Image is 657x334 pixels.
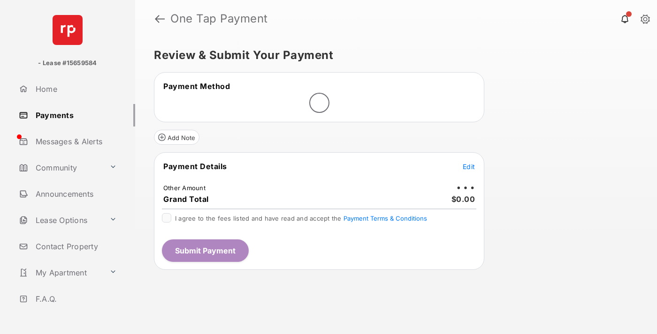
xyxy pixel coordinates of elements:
span: Edit [463,163,475,171]
h5: Review & Submit Your Payment [154,50,631,61]
a: My Apartment [15,261,106,284]
a: Lease Options [15,209,106,231]
span: I agree to the fees listed and have read and accept the [175,215,427,222]
td: Other Amount [163,184,206,192]
span: Payment Method [163,82,230,91]
a: Contact Property [15,235,135,258]
span: $0.00 [451,194,475,204]
span: Payment Details [163,162,227,171]
strong: One Tap Payment [170,13,268,24]
p: - Lease #15659584 [38,59,97,68]
a: Messages & Alerts [15,130,135,153]
img: svg+xml;base64,PHN2ZyB4bWxucz0iaHR0cDovL3d3dy53My5vcmcvMjAwMC9zdmciIHdpZHRoPSI2NCIgaGVpZ2h0PSI2NC... [53,15,83,45]
a: Home [15,78,135,100]
button: Add Note [154,130,199,145]
a: Payments [15,104,135,126]
a: Announcements [15,183,135,205]
span: Grand Total [163,194,209,204]
button: Edit [463,162,475,171]
a: F.A.Q. [15,288,135,310]
button: I agree to the fees listed and have read and accept the [344,215,427,222]
a: Community [15,156,106,179]
button: Submit Payment [162,239,249,262]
